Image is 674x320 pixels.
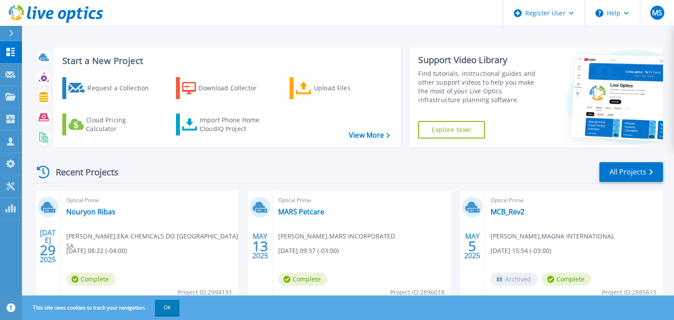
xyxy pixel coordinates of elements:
span: Optical Prime [491,196,658,205]
a: MCB_Rev2 [491,207,524,216]
a: MARS Petcare [278,207,324,216]
span: Archived [491,273,538,286]
span: [DATE] 09:37 (-03:00) [278,246,339,256]
span: [PERSON_NAME] , MARS INCORPORATED [278,231,395,241]
a: Download Collector [176,77,274,99]
div: Recent Projects [34,161,130,183]
h3: Start a New Project [62,56,390,66]
div: MAY 2025 [252,230,269,262]
span: [PERSON_NAME] , EKA CHEMICALS DO [GEOGRAPHIC_DATA] SA [66,231,239,251]
div: Download Collector [198,79,269,97]
span: [DATE] 08:22 (-04:00) [66,246,127,256]
a: View More [349,131,390,139]
span: Optical Prime [66,196,233,205]
div: [DATE] 2025 [39,230,56,262]
span: Project ID: 2885613 [602,288,656,297]
a: Request a Collection [62,77,160,99]
div: Import Phone Home CloudIQ Project [200,116,268,133]
span: Project ID: 2896018 [390,288,445,297]
span: Complete [542,273,591,286]
a: Explore Now! [418,121,485,139]
span: 5 [468,242,476,250]
div: Find tutorials, instructional guides and other support videos to help you make the most of your L... [418,69,545,104]
a: Cloud Pricing Calculator [62,114,160,135]
a: Upload Files [290,77,387,99]
span: Complete [278,273,327,286]
span: Optical Prime [278,196,445,205]
div: Upload Files [314,79,384,97]
div: MAY 2025 [464,230,480,262]
span: 13 [252,242,268,250]
span: 29 [40,246,56,254]
a: Nouryon Ribas [66,207,115,216]
span: Complete [66,273,115,286]
div: Support Video Library [418,54,545,66]
button: OK [155,300,179,316]
a: All Projects [599,162,663,182]
div: Cloud Pricing Calculator [86,116,156,133]
div: Request a Collection [87,79,158,97]
span: This site uses cookies to track your navigation. [24,300,179,316]
span: Project ID: 2994191 [178,288,232,297]
span: [PERSON_NAME] , MAGNA INTERNATIONAL [491,231,614,241]
span: [DATE] 15:54 (-03:00) [491,246,551,256]
span: MS [652,9,662,16]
